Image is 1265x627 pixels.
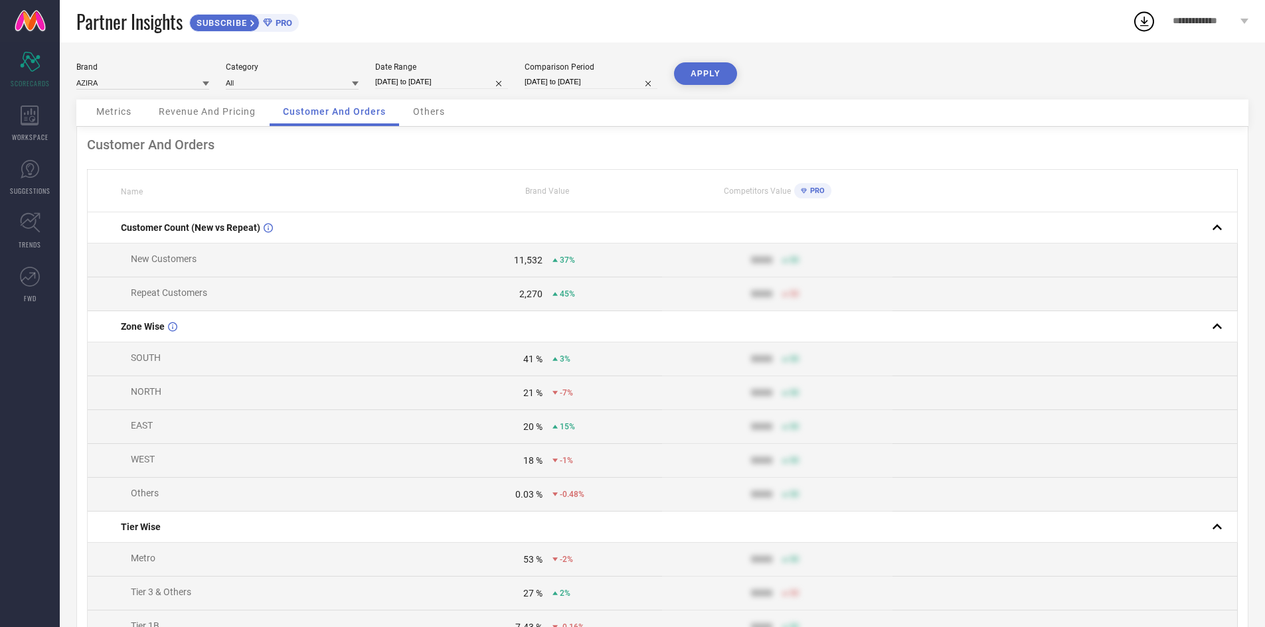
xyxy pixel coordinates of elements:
[121,222,260,233] span: Customer Count (New vs Repeat)
[190,18,250,28] span: SUBSCRIBE
[1132,9,1156,33] div: Open download list
[560,388,573,397] span: -7%
[514,255,543,265] div: 11,532
[24,293,37,303] span: FWD
[560,490,584,499] span: -0.48%
[76,8,183,35] span: Partner Insights
[751,354,772,364] div: 9999
[131,386,161,397] span: NORTH
[272,18,292,28] span: PRO
[560,589,570,598] span: 2%
[523,455,543,466] div: 18 %
[560,456,573,465] span: -1%
[375,75,508,89] input: Select date range
[96,106,131,117] span: Metrics
[515,489,543,500] div: 0.03 %
[560,555,573,564] span: -2%
[12,132,48,142] span: WORKSPACE
[751,588,772,598] div: 9999
[189,11,299,32] a: SUBSCRIBEPRO
[790,354,799,364] span: 50
[523,354,543,364] div: 41 %
[523,387,543,398] div: 21 %
[131,352,161,363] span: SOUTH
[131,553,155,563] span: Metro
[790,456,799,465] span: 50
[121,321,165,332] span: Zone Wise
[674,62,737,85] button: APPLY
[560,422,575,431] span: 15%
[560,255,575,265] span: 37%
[790,422,799,431] span: 50
[560,354,570,364] span: 3%
[131,454,155,464] span: WEST
[11,78,50,88] span: SCORECARDS
[76,62,209,72] div: Brand
[519,289,543,299] div: 2,270
[226,62,359,72] div: Category
[790,289,799,299] span: 50
[87,137,1238,153] div: Customer And Orders
[159,106,256,117] span: Revenue And Pricing
[131,287,207,298] span: Repeat Customers
[751,554,772,565] div: 9999
[121,187,143,196] span: Name
[790,388,799,397] span: 50
[751,455,772,466] div: 9999
[751,421,772,432] div: 9999
[525,75,657,89] input: Select comparison period
[790,490,799,499] span: 50
[807,186,825,195] span: PRO
[523,554,543,565] div: 53 %
[375,62,508,72] div: Date Range
[724,186,791,196] span: Competitors Value
[751,489,772,500] div: 9999
[751,387,772,398] div: 9999
[523,421,543,432] div: 20 %
[10,186,50,196] span: SUGGESTIONS
[790,589,799,598] span: 50
[790,255,799,265] span: 50
[131,488,159,498] span: Others
[131,420,153,431] span: EAST
[413,106,445,117] span: Others
[523,588,543,598] div: 27 %
[121,522,161,532] span: Tier Wise
[131,253,197,264] span: New Customers
[751,255,772,265] div: 9999
[751,289,772,299] div: 9999
[19,240,41,249] span: TRENDS
[283,106,386,117] span: Customer And Orders
[131,587,191,597] span: Tier 3 & Others
[790,555,799,564] span: 50
[525,62,657,72] div: Comparison Period
[560,289,575,299] span: 45%
[525,186,569,196] span: Brand Value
